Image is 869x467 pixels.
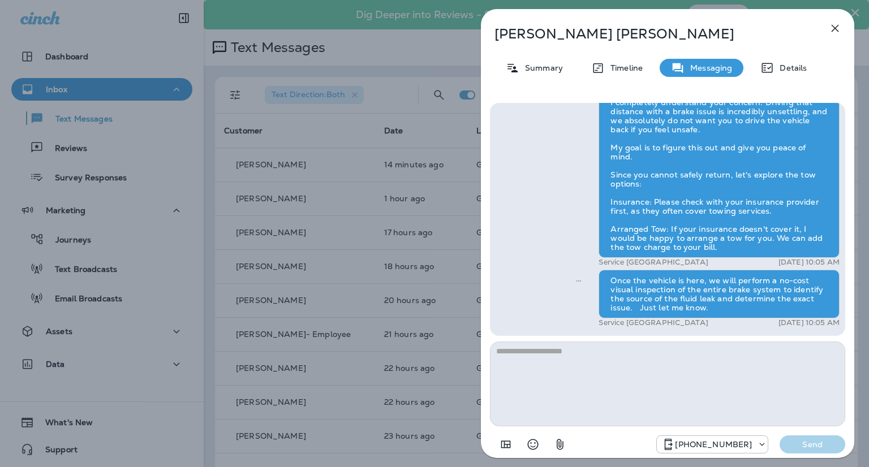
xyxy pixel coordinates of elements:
[675,440,752,449] p: [PHONE_NUMBER]
[605,63,643,72] p: Timeline
[599,270,840,318] div: Once the vehicle is here, we will perform a no-cost visual inspection of the entire brake system ...
[494,26,803,42] p: [PERSON_NAME] [PERSON_NAME]
[519,63,563,72] p: Summary
[576,275,582,285] span: Sent
[778,258,840,267] p: [DATE] 10:05 AM
[522,433,544,456] button: Select an emoji
[685,63,732,72] p: Messaging
[657,438,768,451] div: +1 (918) 203-8556
[778,318,840,327] p: [DATE] 10:05 AM
[599,92,840,258] div: I completely understand your concern. Driving that distance with a brake issue is incredibly unse...
[599,318,708,327] p: Service [GEOGRAPHIC_DATA]
[774,63,807,72] p: Details
[599,258,708,267] p: Service [GEOGRAPHIC_DATA]
[494,433,517,456] button: Add in a premade template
